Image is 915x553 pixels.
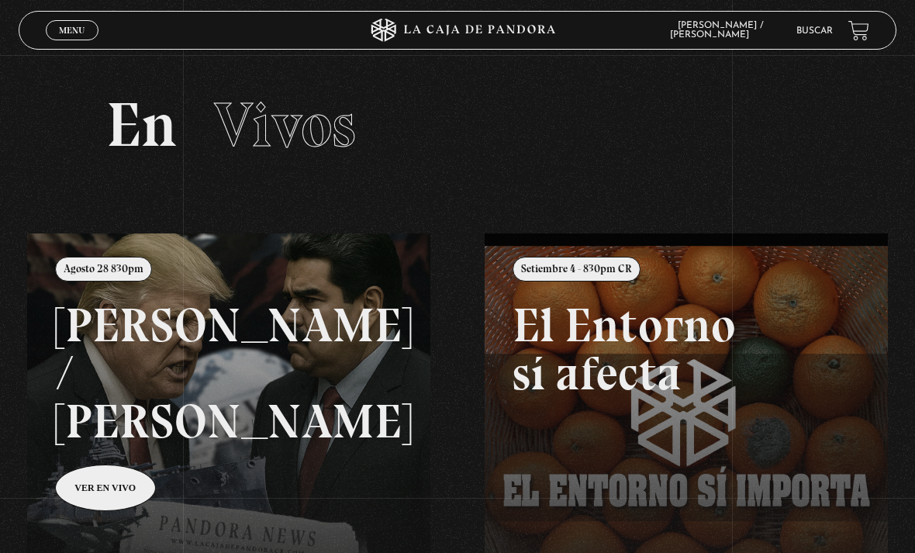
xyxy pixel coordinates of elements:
h2: En [106,94,809,156]
span: Cerrar [54,39,91,50]
span: Vivos [214,88,356,162]
span: [PERSON_NAME] / [PERSON_NAME] [670,21,765,40]
a: Buscar [796,26,833,36]
a: View your shopping cart [848,20,869,41]
span: Menu [59,26,85,35]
